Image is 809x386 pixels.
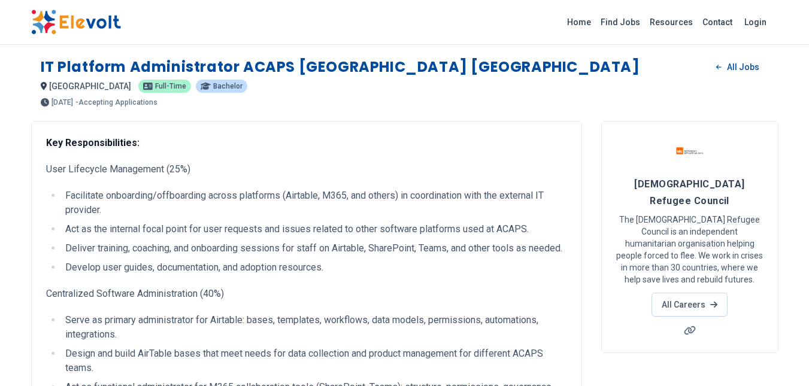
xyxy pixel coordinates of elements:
[31,10,121,35] img: Elevolt
[62,313,567,342] li: Serve as primary administrator for Airtable: bases, templates, workflows, data models, permission...
[652,293,728,317] a: All Careers
[155,83,186,90] span: Full-time
[75,99,157,106] p: - Accepting Applications
[51,99,73,106] span: [DATE]
[41,57,640,77] h1: IT Platform Administrator ACAPS [GEOGRAPHIC_DATA] [GEOGRAPHIC_DATA]
[616,214,763,285] p: The [DEMOGRAPHIC_DATA] Refugee Council is an independent humanitarian organisation helping people...
[49,81,131,91] span: [GEOGRAPHIC_DATA]
[46,287,567,301] p: Centralized Software Administration (40%)
[698,13,737,32] a: Contact
[675,136,705,166] img: Norwegian Refugee Council
[62,241,567,256] li: Deliver training, coaching, and onboarding sessions for staff on Airtable, SharePoint, Teams, and...
[562,13,596,32] a: Home
[596,13,645,32] a: Find Jobs
[707,58,768,76] a: All Jobs
[46,162,567,177] p: User Lifecycle Management (25%)
[213,83,243,90] span: Bachelor
[737,10,774,34] a: Login
[46,137,140,148] strong: Key Responsibilities:
[62,222,567,236] li: Act as the internal focal point for user requests and issues related to other software platforms ...
[62,260,567,275] li: Develop user guides, documentation, and adoption resources.
[62,347,567,375] li: Design and build AirTable bases that meet needs for data collection and product management for di...
[645,13,698,32] a: Resources
[62,189,567,217] li: Facilitate onboarding/offboarding across platforms (Airtable, M365, and others) in coordination w...
[634,178,744,206] span: [DEMOGRAPHIC_DATA] Refugee Council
